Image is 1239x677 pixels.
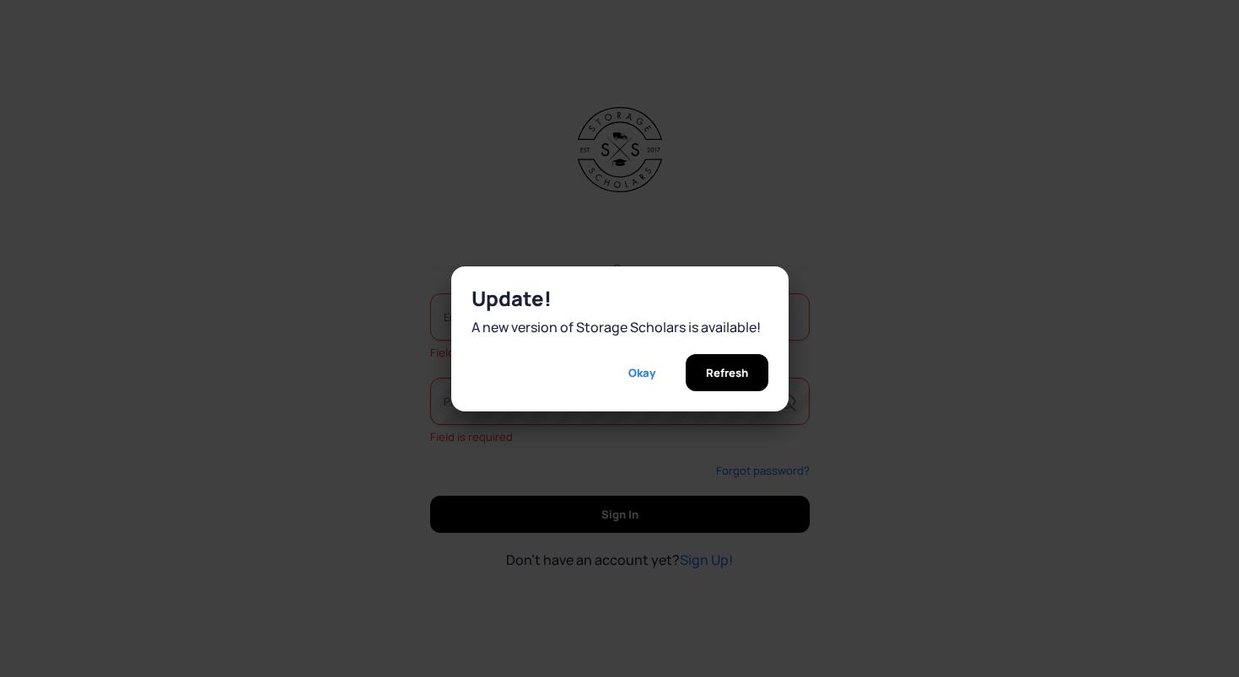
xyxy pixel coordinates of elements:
span: Okay [628,354,655,391]
button: Refresh [686,354,768,391]
div: A new version of Storage Scholars is available! [471,317,768,337]
span: Refresh [706,354,748,391]
h2: Update! [471,287,768,310]
button: Okay [608,354,676,391]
